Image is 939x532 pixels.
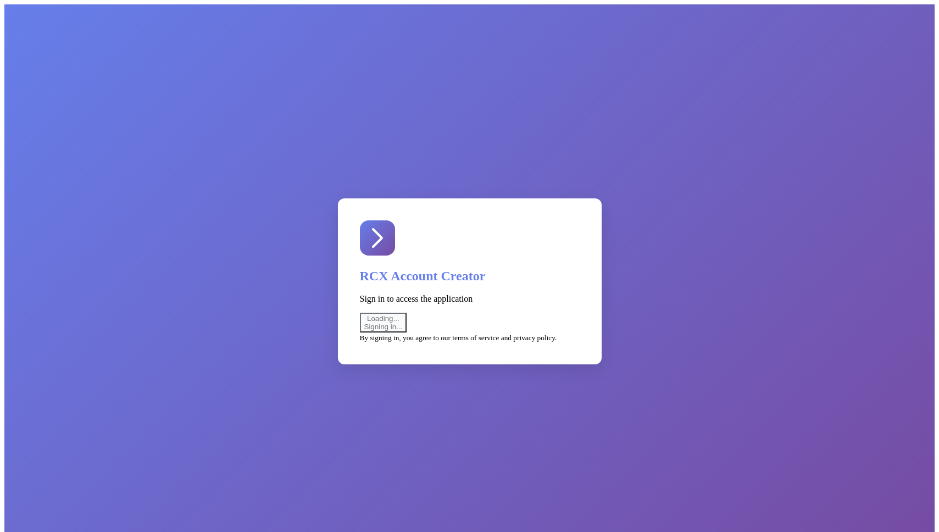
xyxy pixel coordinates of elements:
[367,314,399,323] span: Loading...
[360,294,580,304] p: Sign in to access the application
[360,269,580,284] h2: RCX Account Creator
[360,313,407,332] button: Loading...Signing in...
[360,334,557,342] small: By signing in, you agree to our terms of service and privacy policy.
[364,314,403,331] div: Signing in...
